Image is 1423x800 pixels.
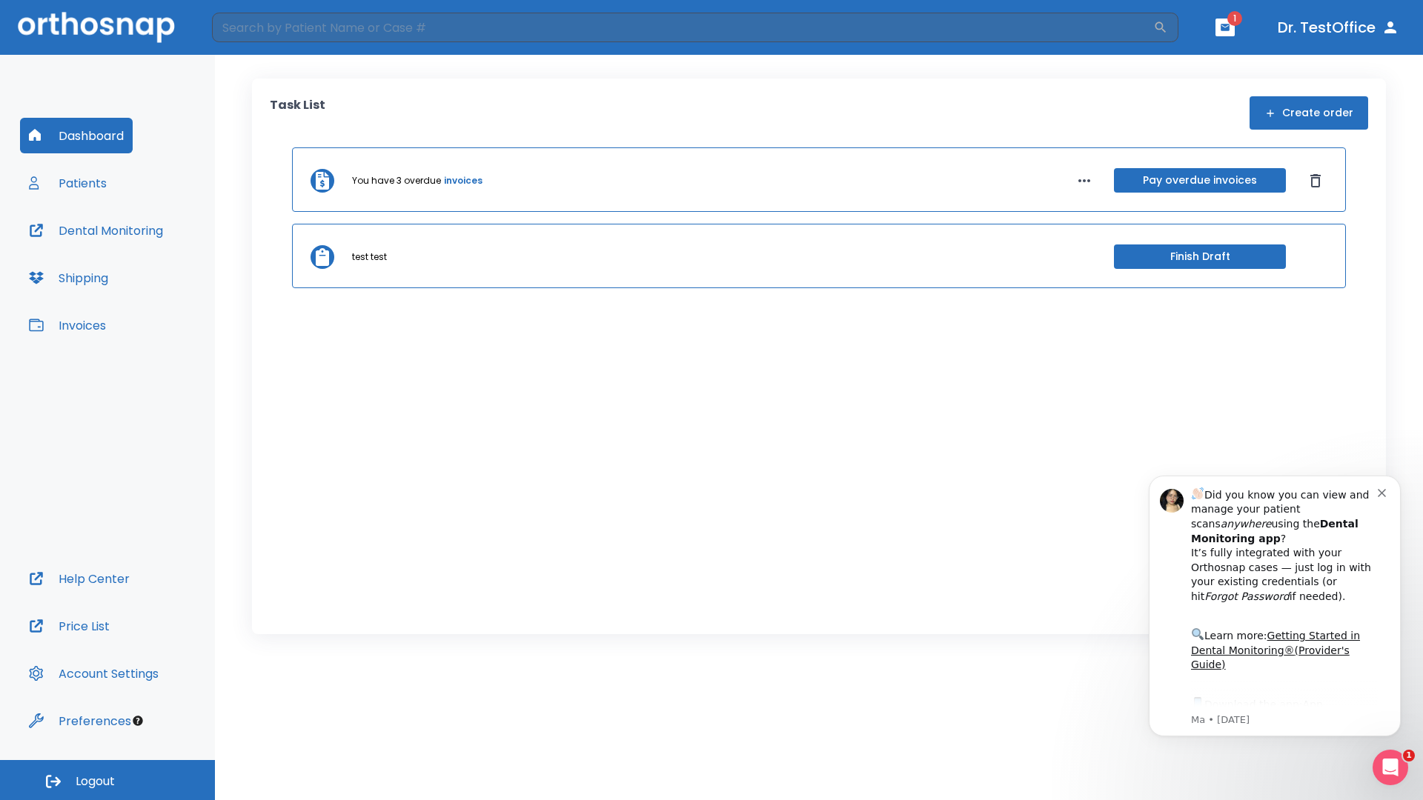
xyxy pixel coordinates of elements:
[20,307,115,343] button: Invoices
[1250,96,1368,130] button: Create order
[20,656,167,691] button: Account Settings
[20,165,116,201] button: Patients
[212,13,1153,42] input: Search by Patient Name or Case #
[131,714,145,727] div: Tooltip anchor
[64,241,251,317] div: Download the app: | ​ Let us know if you need help getting started!
[1127,453,1423,760] iframe: Intercom notifications message
[20,118,133,153] button: Dashboard
[1403,750,1415,761] span: 1
[76,773,115,790] span: Logout
[251,32,263,44] button: Dismiss notification
[20,260,117,296] button: Shipping
[20,561,139,596] button: Help Center
[64,245,196,272] a: App Store
[1114,168,1286,193] button: Pay overdue invoices
[444,174,482,187] a: invoices
[20,703,140,739] button: Preferences
[64,260,251,273] p: Message from Ma, sent 2w ago
[20,608,119,644] button: Price List
[270,96,325,130] p: Task List
[1114,244,1286,269] button: Finish Draft
[18,12,175,42] img: Orthosnap
[20,213,172,248] button: Dental Monitoring
[1272,14,1405,41] button: Dr. TestOffice
[352,174,441,187] p: You have 3 overdue
[1304,169,1327,193] button: Dismiss
[352,250,387,264] p: test test
[1373,750,1408,785] iframe: Intercom live chat
[1227,11,1242,26] span: 1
